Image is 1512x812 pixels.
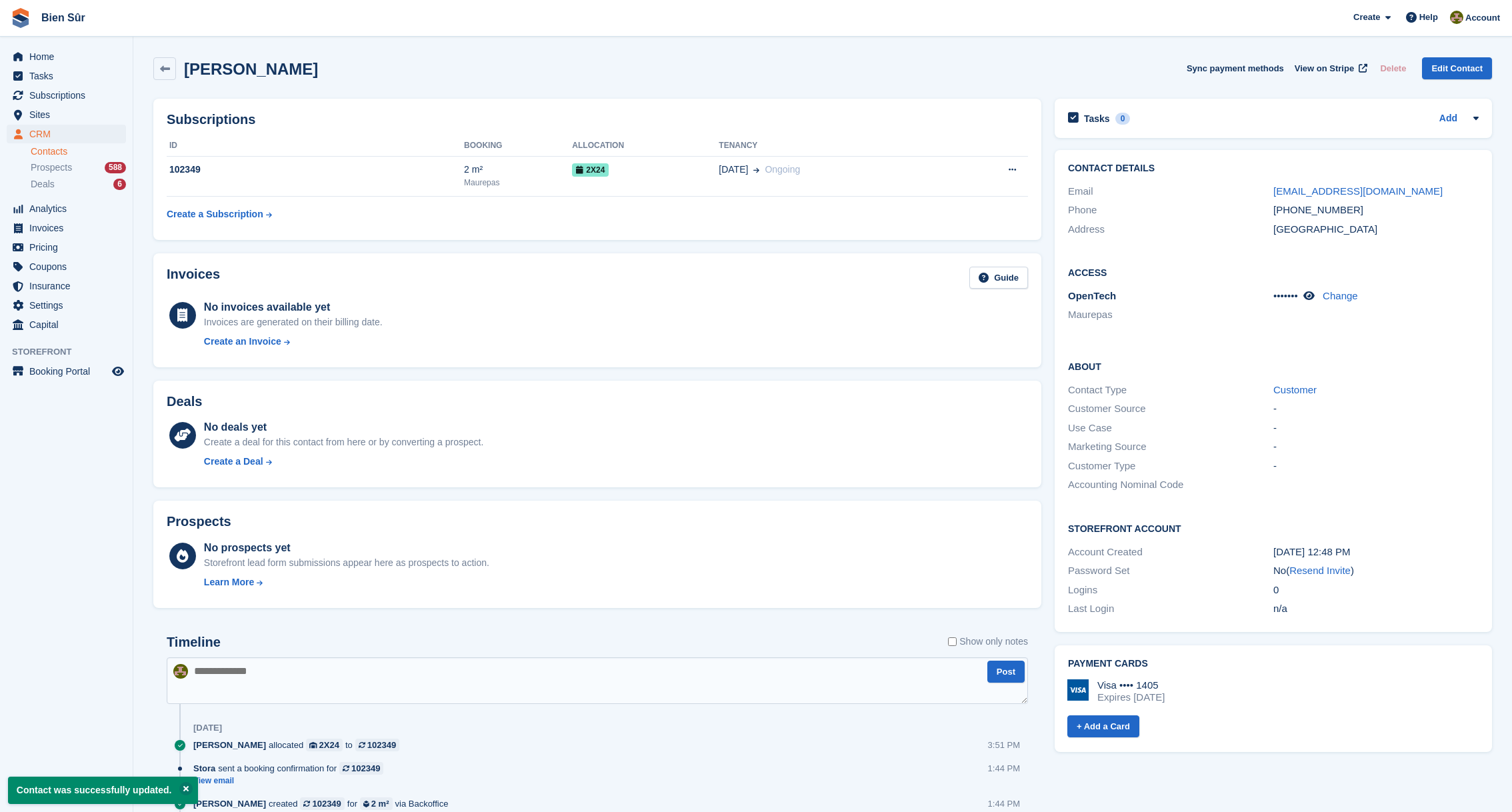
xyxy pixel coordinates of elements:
[204,299,383,315] div: No invoices available yet
[1286,565,1354,576] span: ( )
[31,161,126,175] a: Prospects 588
[355,739,399,751] a: 102349
[7,47,126,66] a: menu
[167,135,464,157] th: ID
[204,335,281,349] div: Create an Invoice
[1068,439,1273,455] div: Marketing Source
[1084,113,1110,125] h2: Tasks
[204,575,489,589] a: Learn More
[29,257,109,276] span: Coupons
[1273,601,1479,617] div: n/a
[719,163,748,177] span: [DATE]
[29,47,109,66] span: Home
[7,238,126,257] a: menu
[31,161,72,174] span: Prospects
[1068,583,1273,598] div: Logins
[1115,113,1131,125] div: 0
[987,661,1025,683] button: Post
[1068,421,1273,436] div: Use Case
[7,257,126,276] a: menu
[204,575,254,589] div: Learn More
[1439,111,1457,127] a: Add
[464,163,572,177] div: 2 m²
[193,762,215,775] span: Stora
[1273,563,1479,579] div: No
[7,86,126,105] a: menu
[360,797,392,810] a: 2 m²
[1273,421,1479,436] div: -
[1097,679,1165,691] div: Visa •••• 1405
[29,296,109,315] span: Settings
[31,145,126,158] a: Contacts
[300,797,344,810] a: 102349
[1289,565,1351,576] a: Resend Invite
[29,238,109,257] span: Pricing
[36,7,91,29] a: Bien Sûr
[29,362,109,381] span: Booking Portal
[1273,290,1298,301] span: •••••••
[1068,459,1273,474] div: Customer Type
[29,219,109,237] span: Invoices
[1097,691,1165,703] div: Expires [DATE]
[12,345,133,359] span: Storefront
[29,67,109,85] span: Tasks
[1068,521,1479,535] h2: Storefront Account
[204,335,383,349] a: Create an Invoice
[339,762,383,775] a: 102349
[105,162,126,173] div: 588
[29,315,109,334] span: Capital
[167,163,464,177] div: 102349
[1465,11,1500,25] span: Account
[1068,601,1273,617] div: Last Login
[167,112,1028,127] h2: Subscriptions
[1068,477,1273,493] div: Accounting Nominal Code
[319,739,339,751] div: 2X24
[167,394,202,409] h2: Deals
[193,723,222,733] div: [DATE]
[1273,439,1479,455] div: -
[167,207,263,221] div: Create a Subscription
[29,105,109,124] span: Sites
[1273,185,1443,197] a: [EMAIL_ADDRESS][DOMAIN_NAME]
[31,178,55,191] span: Deals
[1068,401,1273,417] div: Customer Source
[1068,290,1116,301] span: OpenTech
[1273,222,1479,237] div: [GEOGRAPHIC_DATA]
[7,277,126,295] a: menu
[193,739,406,751] div: allocated to
[167,635,221,650] h2: Timeline
[193,762,390,775] div: sent a booking confirmation for
[204,419,483,435] div: No deals yet
[193,797,455,810] div: created for via Backoffice
[948,635,1028,649] label: Show only notes
[367,739,396,751] div: 102349
[306,739,343,751] a: 2X24
[1422,57,1492,79] a: Edit Contact
[1068,545,1273,560] div: Account Created
[113,179,126,190] div: 6
[193,797,266,810] span: [PERSON_NAME]
[204,315,383,329] div: Invoices are generated on their billing date.
[8,777,198,804] p: Contact was successfully updated.
[204,540,489,556] div: No prospects yet
[167,267,220,289] h2: Invoices
[1068,265,1479,279] h2: Access
[1187,57,1284,79] button: Sync payment methods
[1273,545,1479,560] div: [DATE] 12:48 PM
[110,363,126,379] a: Preview store
[204,455,263,469] div: Create a Deal
[7,315,126,334] a: menu
[7,67,126,85] a: menu
[1273,203,1479,218] div: [PHONE_NUMBER]
[1375,57,1411,79] button: Delete
[988,762,1020,775] div: 1:44 PM
[948,635,957,649] input: Show only notes
[204,556,489,570] div: Storefront lead form submissions appear here as prospects to action.
[7,199,126,218] a: menu
[1068,563,1273,579] div: Password Set
[719,135,949,157] th: Tenancy
[464,177,572,189] div: Maurepas
[1323,290,1358,301] a: Change
[173,664,188,679] img: Matthieu Burnand
[312,797,341,810] div: 102349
